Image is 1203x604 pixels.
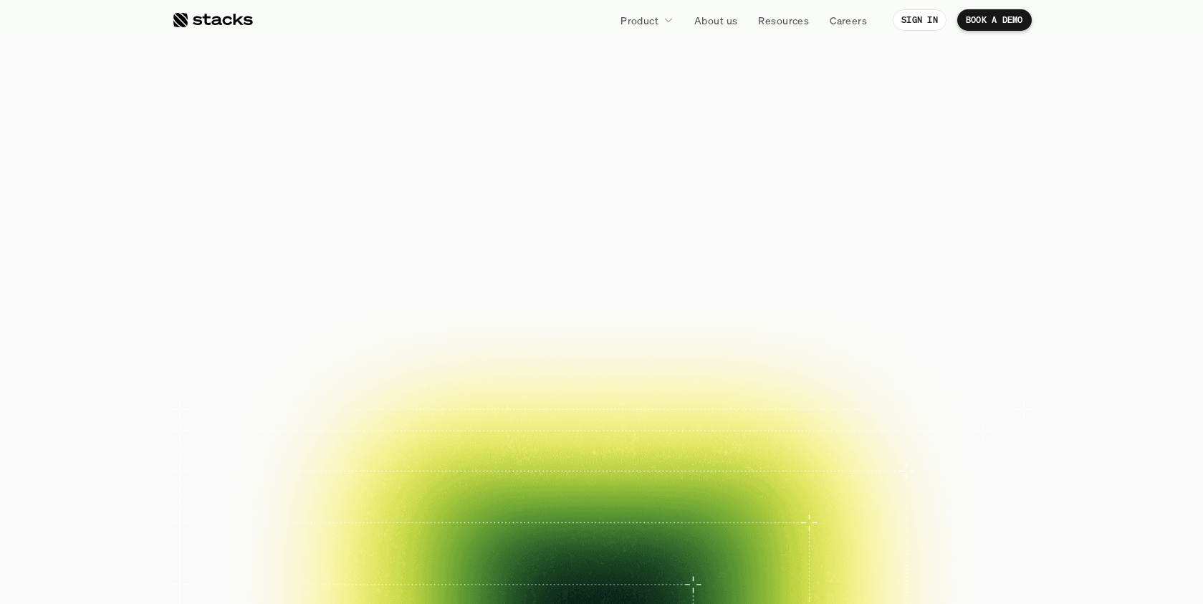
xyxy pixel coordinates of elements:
[215,370,307,434] a: Case study
[479,310,559,330] p: BOOK A DEMO
[966,15,1023,25] p: BOOK A DEMO
[713,92,868,155] span: close.
[957,9,1032,31] a: BOOK A DEMO
[590,303,749,338] a: EXPLORE PRODUCT
[707,370,799,434] a: Case study
[821,7,876,33] a: Careers
[246,421,283,429] h2: Case study
[738,421,775,429] h2: Case study
[615,310,724,330] p: EXPLORE PRODUCT
[694,13,737,28] p: About us
[443,421,480,429] h2: Case study
[454,303,583,338] a: BOOK A DEMO
[459,91,701,154] span: financial
[608,370,700,434] a: Case study
[758,13,809,28] p: Resources
[426,156,777,219] span: Reimagined.
[426,241,777,284] p: Close your books faster, smarter, and risk-free with Stacks, the AI tool for accounting teams.
[686,7,746,33] a: About us
[344,421,381,429] h2: Case study
[749,7,818,33] a: Resources
[620,13,658,28] p: Product
[830,13,867,28] p: Careers
[335,91,447,154] span: The
[901,15,938,25] p: SIGN IN
[639,421,676,429] h2: Case study
[412,370,504,434] a: Case study
[893,9,946,31] a: SIGN IN
[313,370,405,434] a: Case study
